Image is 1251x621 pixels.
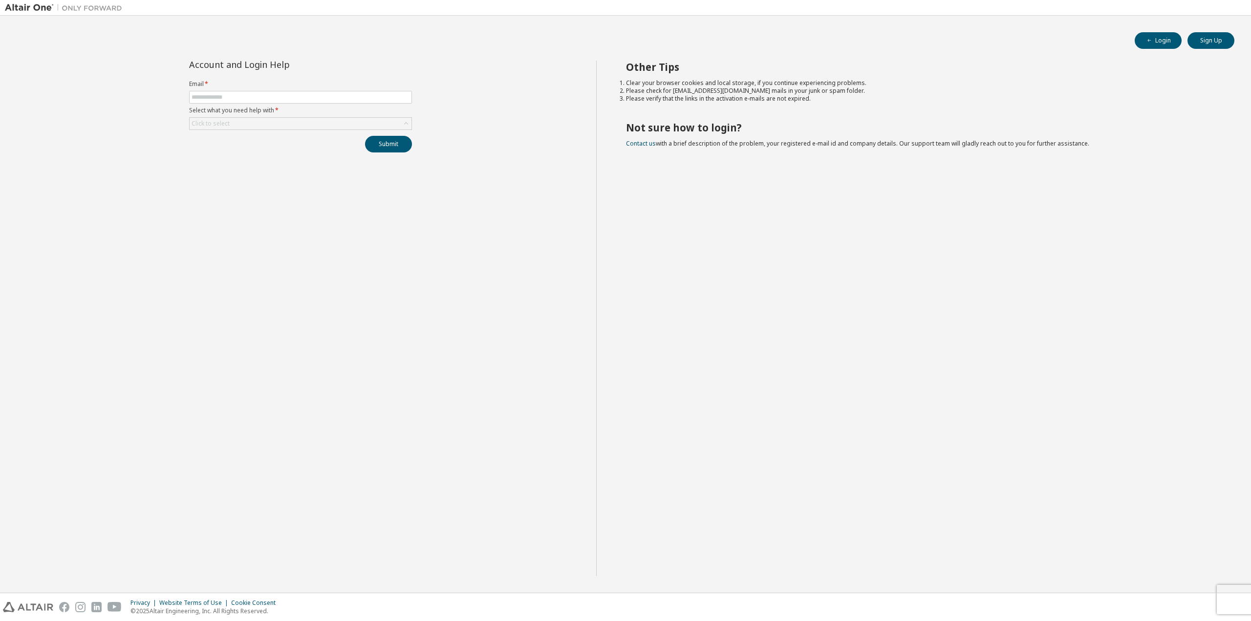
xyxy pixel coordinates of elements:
img: instagram.svg [75,602,86,612]
img: facebook.svg [59,602,69,612]
a: Contact us [626,139,656,148]
li: Please verify that the links in the activation e-mails are not expired. [626,95,1217,103]
div: Click to select [190,118,411,129]
label: Email [189,80,412,88]
div: Cookie Consent [231,599,281,607]
div: Website Terms of Use [159,599,231,607]
img: linkedin.svg [91,602,102,612]
button: Login [1135,32,1182,49]
img: altair_logo.svg [3,602,53,612]
div: Click to select [192,120,230,128]
h2: Other Tips [626,61,1217,73]
label: Select what you need help with [189,107,412,114]
button: Sign Up [1187,32,1234,49]
span: with a brief description of the problem, your registered e-mail id and company details. Our suppo... [626,139,1089,148]
img: Altair One [5,3,127,13]
h2: Not sure how to login? [626,121,1217,134]
button: Submit [365,136,412,152]
li: Clear your browser cookies and local storage, if you continue experiencing problems. [626,79,1217,87]
div: Privacy [130,599,159,607]
li: Please check for [EMAIL_ADDRESS][DOMAIN_NAME] mails in your junk or spam folder. [626,87,1217,95]
p: © 2025 Altair Engineering, Inc. All Rights Reserved. [130,607,281,615]
img: youtube.svg [108,602,122,612]
div: Account and Login Help [189,61,367,68]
